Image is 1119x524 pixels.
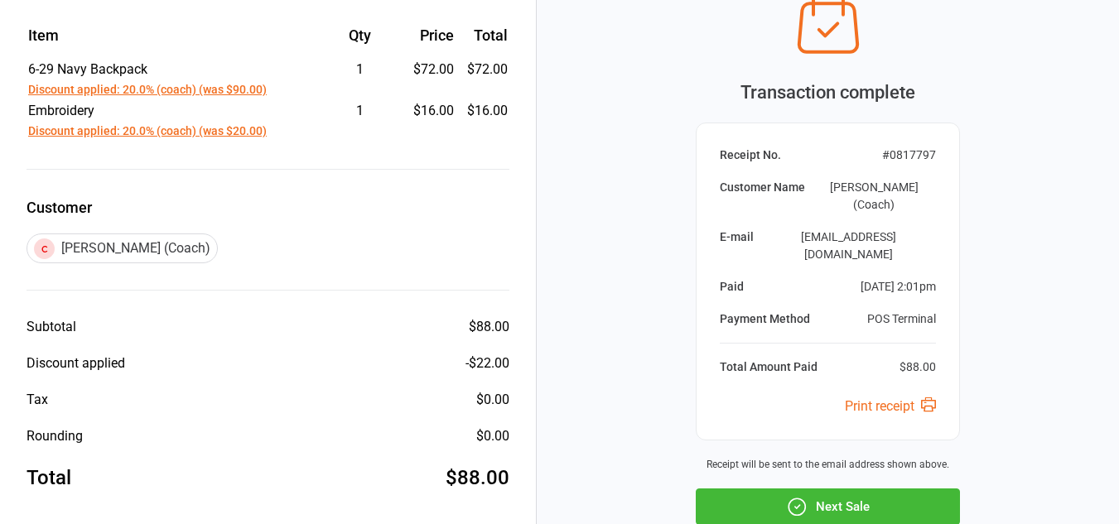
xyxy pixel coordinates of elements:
span: Embroidery [28,103,94,118]
div: # 0817797 [882,147,936,164]
td: $72.00 [461,60,509,99]
div: 1 [316,60,403,79]
a: Print receipt [845,398,936,414]
div: - $22.00 [465,353,509,373]
div: Customer Name [720,179,805,214]
div: $88.00 [900,358,936,376]
div: [PERSON_NAME] (Coach) [812,179,936,214]
div: Paid [720,278,744,296]
div: Discount applied [27,353,125,373]
div: Tax [27,390,48,410]
div: Receipt will be sent to the email address shown above. [696,457,960,472]
div: Payment Method [720,310,810,328]
div: Price [405,24,454,46]
div: [EMAIL_ADDRESS][DOMAIN_NAME] [760,228,936,263]
div: $0.00 [476,426,509,446]
div: Receipt No. [720,147,781,164]
th: Qty [316,24,403,58]
th: Total [461,24,509,58]
td: $16.00 [461,101,509,141]
div: Total Amount Paid [720,358,818,376]
div: Transaction complete [696,79,960,106]
div: 1 [316,101,403,121]
button: Discount applied: 20.0% (coach) (was $90.00) [28,81,267,99]
div: $0.00 [476,390,509,410]
div: $16.00 [405,101,454,121]
div: $72.00 [405,60,454,79]
div: POS Terminal [867,310,936,328]
button: Discount applied: 20.0% (coach) (was $20.00) [28,123,267,140]
div: [DATE] 2:01pm [861,278,936,296]
span: 6-29 Navy Backpack [28,61,147,77]
div: [PERSON_NAME] (Coach) [27,233,218,263]
div: E-mail [720,228,754,263]
div: Subtotal [27,317,76,337]
label: Customer [27,196,509,219]
div: Total [27,463,71,493]
div: $88.00 [469,317,509,337]
div: $88.00 [446,463,509,493]
th: Item [28,24,314,58]
div: Rounding [27,426,83,446]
